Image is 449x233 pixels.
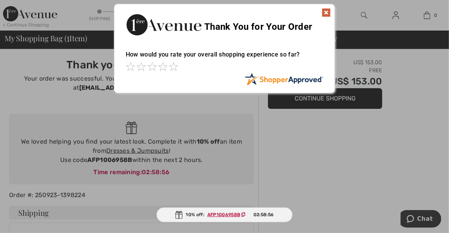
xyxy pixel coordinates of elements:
[126,43,323,73] div: How would you rate your overall shopping experience so far?
[126,12,202,37] img: Thank You for Your Order
[175,211,183,219] img: Gift.svg
[253,211,274,218] span: 02:58:56
[207,212,240,217] ins: AFP1006958B
[17,5,32,12] span: Chat
[157,207,293,222] div: 10% off:
[204,21,312,32] span: Thank You for Your Order
[322,8,331,17] img: x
